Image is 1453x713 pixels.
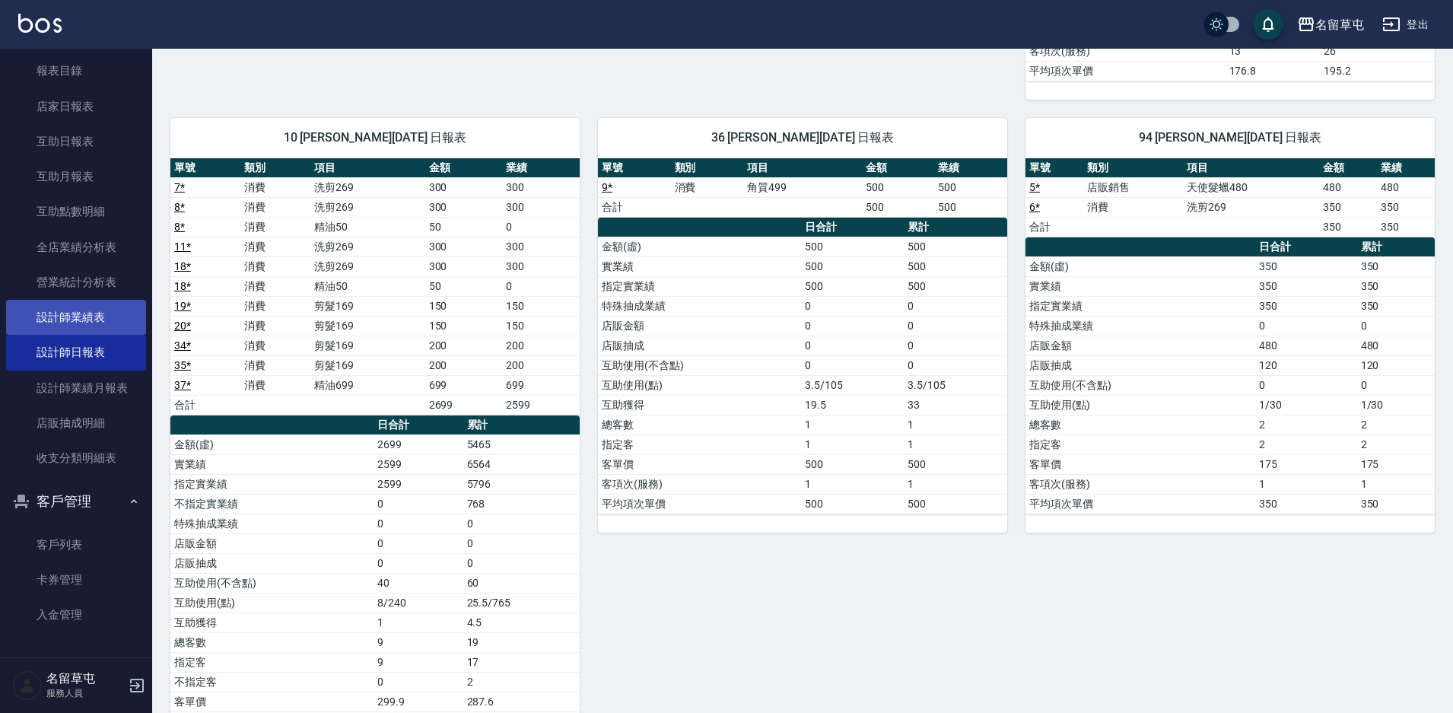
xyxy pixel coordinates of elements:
[598,158,1007,218] table: a dense table
[1025,395,1255,415] td: 互助使用(點)
[1255,494,1356,514] td: 350
[598,494,801,514] td: 平均項次單價
[598,355,801,375] td: 互助使用(不含點)
[170,632,374,652] td: 總客數
[1255,316,1356,336] td: 0
[1025,454,1255,474] td: 客單價
[904,256,1007,276] td: 500
[1083,158,1184,178] th: 類別
[310,177,424,197] td: 洗剪269
[1025,158,1083,178] th: 單號
[904,375,1007,395] td: 3.5/105
[671,177,744,197] td: 消費
[170,692,374,711] td: 客單價
[502,316,580,336] td: 150
[801,218,904,237] th: 日合計
[374,514,463,533] td: 0
[1357,276,1435,296] td: 350
[904,494,1007,514] td: 500
[6,371,146,406] a: 設計師業績月報表
[801,296,904,316] td: 0
[1025,217,1083,237] td: 合計
[1357,336,1435,355] td: 480
[1083,197,1184,217] td: 消費
[801,454,904,474] td: 500
[240,355,310,375] td: 消費
[425,395,503,415] td: 2699
[502,237,580,256] td: 300
[1025,375,1255,395] td: 互助使用(不含點)
[1025,296,1255,316] td: 指定實業績
[463,474,580,494] td: 5796
[6,562,146,597] a: 卡券管理
[240,217,310,237] td: 消費
[374,553,463,573] td: 0
[240,336,310,355] td: 消費
[1226,41,1320,61] td: 13
[170,672,374,692] td: 不指定客
[1376,11,1435,39] button: 登出
[1319,197,1377,217] td: 350
[1255,296,1356,316] td: 350
[170,395,240,415] td: 合計
[1044,130,1416,145] span: 94 [PERSON_NAME][DATE] 日報表
[801,395,904,415] td: 19.5
[374,593,463,613] td: 8/240
[904,336,1007,355] td: 0
[463,553,580,573] td: 0
[1025,415,1255,434] td: 總客數
[1025,61,1226,81] td: 平均項次單價
[1025,336,1255,355] td: 店販金額
[463,533,580,553] td: 0
[46,686,124,700] p: 服務人員
[1357,454,1435,474] td: 175
[616,130,989,145] span: 36 [PERSON_NAME][DATE] 日報表
[425,276,503,296] td: 50
[170,652,374,672] td: 指定客
[425,336,503,355] td: 200
[743,158,862,178] th: 項目
[6,300,146,335] a: 設計師業績表
[598,158,671,178] th: 單號
[801,256,904,276] td: 500
[310,197,424,217] td: 洗剪269
[1357,355,1435,375] td: 120
[310,158,424,178] th: 項目
[502,197,580,217] td: 300
[1357,494,1435,514] td: 350
[374,632,463,652] td: 9
[1025,355,1255,375] td: 店販抽成
[904,237,1007,256] td: 500
[6,194,146,229] a: 互助點數明細
[1357,237,1435,257] th: 累計
[1357,395,1435,415] td: 1/30
[598,434,801,454] td: 指定客
[12,670,43,701] img: Person
[425,237,503,256] td: 300
[1357,375,1435,395] td: 0
[1253,9,1283,40] button: save
[6,527,146,562] a: 客戶列表
[374,672,463,692] td: 0
[1255,375,1356,395] td: 0
[1025,276,1255,296] td: 實業績
[170,434,374,454] td: 金額(虛)
[1320,61,1435,81] td: 195.2
[374,573,463,593] td: 40
[1377,158,1435,178] th: 業績
[904,454,1007,474] td: 500
[463,692,580,711] td: 287.6
[904,474,1007,494] td: 1
[934,177,1007,197] td: 500
[6,597,146,632] a: 入金管理
[1255,256,1356,276] td: 350
[502,336,580,355] td: 200
[502,355,580,375] td: 200
[310,237,424,256] td: 洗剪269
[6,265,146,300] a: 營業統計分析表
[1357,256,1435,276] td: 350
[598,276,801,296] td: 指定實業績
[374,652,463,672] td: 9
[801,276,904,296] td: 500
[425,316,503,336] td: 150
